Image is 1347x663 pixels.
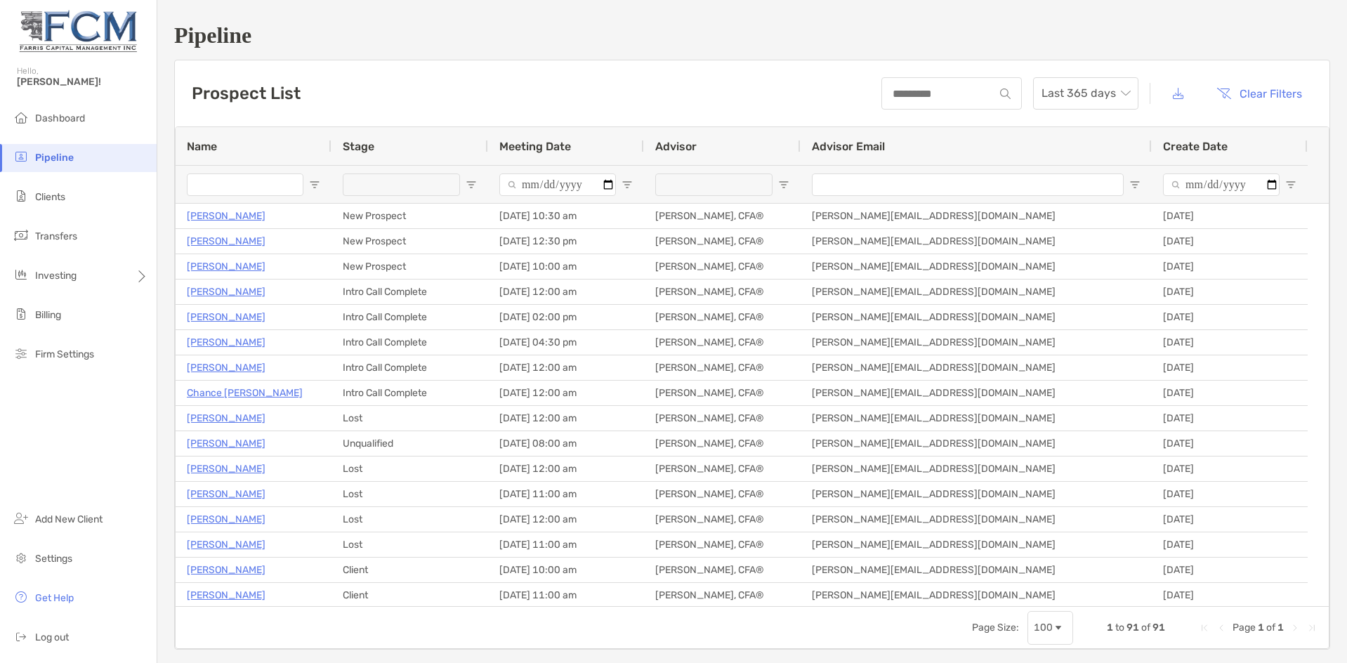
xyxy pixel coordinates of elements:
div: [DATE] 10:00 am [488,558,644,582]
input: Meeting Date Filter Input [499,173,616,196]
div: [PERSON_NAME][EMAIL_ADDRESS][DOMAIN_NAME] [801,532,1152,557]
input: Advisor Email Filter Input [812,173,1124,196]
div: [DATE] 12:00 am [488,280,644,304]
div: [PERSON_NAME], CFA® [644,457,801,481]
div: [PERSON_NAME], CFA® [644,431,801,456]
span: Name [187,140,217,153]
input: Name Filter Input [187,173,303,196]
a: [PERSON_NAME] [187,207,265,225]
div: [DATE] 11:00 am [488,482,644,506]
div: [PERSON_NAME], CFA® [644,204,801,228]
img: logout icon [13,628,29,645]
div: [PERSON_NAME][EMAIL_ADDRESS][DOMAIN_NAME] [801,305,1152,329]
button: Open Filter Menu [466,179,477,190]
img: clients icon [13,188,29,204]
a: [PERSON_NAME] [187,283,265,301]
span: Log out [35,631,69,643]
span: Clients [35,191,65,203]
div: Unqualified [331,431,488,456]
div: [DATE] 12:00 am [488,507,644,532]
span: Create Date [1163,140,1228,153]
div: Intro Call Complete [331,330,488,355]
div: [PERSON_NAME], CFA® [644,229,801,254]
div: [PERSON_NAME], CFA® [644,280,801,304]
span: Page [1233,622,1256,634]
div: [PERSON_NAME], CFA® [644,406,801,431]
span: Settings [35,553,72,565]
div: [DATE] [1152,558,1308,582]
div: [PERSON_NAME], CFA® [644,254,801,279]
p: [PERSON_NAME] [187,485,265,503]
div: [DATE] [1152,381,1308,405]
div: New Prospect [331,229,488,254]
a: [PERSON_NAME] [187,409,265,427]
div: Lost [331,507,488,532]
img: firm-settings icon [13,345,29,362]
div: Lost [331,482,488,506]
div: [DATE] [1152,507,1308,532]
span: 1 [1258,622,1264,634]
div: [PERSON_NAME][EMAIL_ADDRESS][DOMAIN_NAME] [801,507,1152,532]
div: [DATE] [1152,482,1308,506]
span: 91 [1152,622,1165,634]
a: [PERSON_NAME] [187,561,265,579]
div: [DATE] [1152,254,1308,279]
div: [DATE] 12:00 am [488,355,644,380]
div: [DATE] [1152,583,1308,608]
a: Chance [PERSON_NAME] [187,384,303,402]
div: [DATE] 08:00 am [488,431,644,456]
div: [PERSON_NAME][EMAIL_ADDRESS][DOMAIN_NAME] [801,583,1152,608]
a: [PERSON_NAME] [187,258,265,275]
span: Add New Client [35,513,103,525]
div: [DATE] [1152,457,1308,481]
div: [DATE] [1152,280,1308,304]
button: Clear Filters [1206,78,1313,109]
div: Page Size [1027,611,1073,645]
img: pipeline icon [13,148,29,165]
div: [DATE] 02:00 pm [488,305,644,329]
div: [DATE] 10:30 am [488,204,644,228]
div: Last Page [1306,622,1318,634]
button: Open Filter Menu [1129,179,1141,190]
div: [DATE] 10:00 am [488,254,644,279]
p: [PERSON_NAME] [187,334,265,351]
a: [PERSON_NAME] [187,308,265,326]
button: Open Filter Menu [309,179,320,190]
a: [PERSON_NAME] [187,435,265,452]
p: [PERSON_NAME] [187,359,265,376]
span: [PERSON_NAME]! [17,76,148,88]
div: [PERSON_NAME][EMAIL_ADDRESS][DOMAIN_NAME] [801,229,1152,254]
span: Advisor [655,140,697,153]
button: Open Filter Menu [622,179,633,190]
div: [DATE] [1152,406,1308,431]
a: [PERSON_NAME] [187,536,265,553]
div: [PERSON_NAME][EMAIL_ADDRESS][DOMAIN_NAME] [801,355,1152,380]
div: [DATE] 04:30 pm [488,330,644,355]
div: [PERSON_NAME][EMAIL_ADDRESS][DOMAIN_NAME] [801,457,1152,481]
div: Intro Call Complete [331,381,488,405]
h3: Prospect List [192,84,301,103]
a: [PERSON_NAME] [187,460,265,478]
div: [PERSON_NAME], CFA® [644,482,801,506]
input: Create Date Filter Input [1163,173,1280,196]
span: Last 365 days [1042,78,1130,109]
span: of [1266,622,1275,634]
button: Open Filter Menu [778,179,789,190]
a: [PERSON_NAME] [187,232,265,250]
div: [PERSON_NAME], CFA® [644,583,801,608]
div: New Prospect [331,204,488,228]
span: 1 [1277,622,1284,634]
img: get-help icon [13,589,29,605]
div: [PERSON_NAME][EMAIL_ADDRESS][DOMAIN_NAME] [801,431,1152,456]
div: Next Page [1289,622,1301,634]
div: 100 [1034,622,1053,634]
div: [DATE] [1152,330,1308,355]
div: [PERSON_NAME], CFA® [644,532,801,557]
p: [PERSON_NAME] [187,586,265,604]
